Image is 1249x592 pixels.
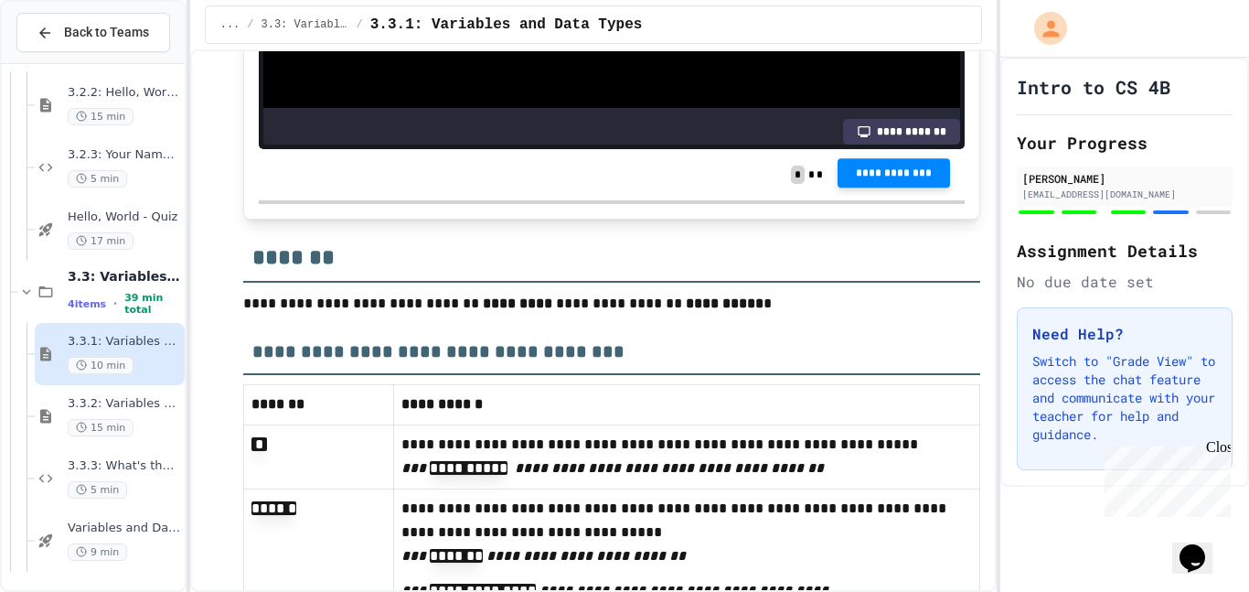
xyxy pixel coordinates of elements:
[16,13,170,52] button: Back to Teams
[1032,323,1217,345] h3: Need Help?
[68,481,127,499] span: 5 min
[357,17,363,32] span: /
[68,85,181,101] span: 3.2.2: Hello, World! - Review
[113,296,117,311] span: •
[1097,439,1231,517] iframe: chat widget
[247,17,253,32] span: /
[68,396,181,412] span: 3.3.2: Variables and Data Types - Review
[68,357,133,374] span: 10 min
[1172,519,1231,574] iframe: chat widget
[68,298,106,310] span: 4 items
[68,521,181,536] span: Variables and Data types - quiz
[1017,271,1233,293] div: No due date set
[1015,7,1072,49] div: My Account
[1017,74,1170,100] h1: Intro to CS 4B
[68,170,127,188] span: 5 min
[370,14,643,36] span: 3.3.1: Variables and Data Types
[68,147,181,163] span: 3.2.3: Your Name and Favorite Movie
[68,419,133,436] span: 15 min
[220,17,240,32] span: ...
[68,458,181,474] span: 3.3.3: What's the Type?
[68,108,133,125] span: 15 min
[7,7,126,116] div: Chat with us now!Close
[262,17,349,32] span: 3.3: Variables and Data Types
[1022,170,1227,187] div: [PERSON_NAME]
[64,23,149,42] span: Back to Teams
[1017,238,1233,264] h2: Assignment Details
[68,268,181,285] span: 3.3: Variables and Data Types
[1017,130,1233,156] h2: Your Progress
[68,544,127,561] span: 9 min
[68,232,133,250] span: 17 min
[1032,352,1217,444] p: Switch to "Grade View" to access the chat feature and communicate with your teacher for help and ...
[1022,188,1227,201] div: [EMAIL_ADDRESS][DOMAIN_NAME]
[68,210,181,225] span: Hello, World - Quiz
[68,334,181,350] span: 3.3.1: Variables and Data Types
[124,292,181,316] span: 39 min total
